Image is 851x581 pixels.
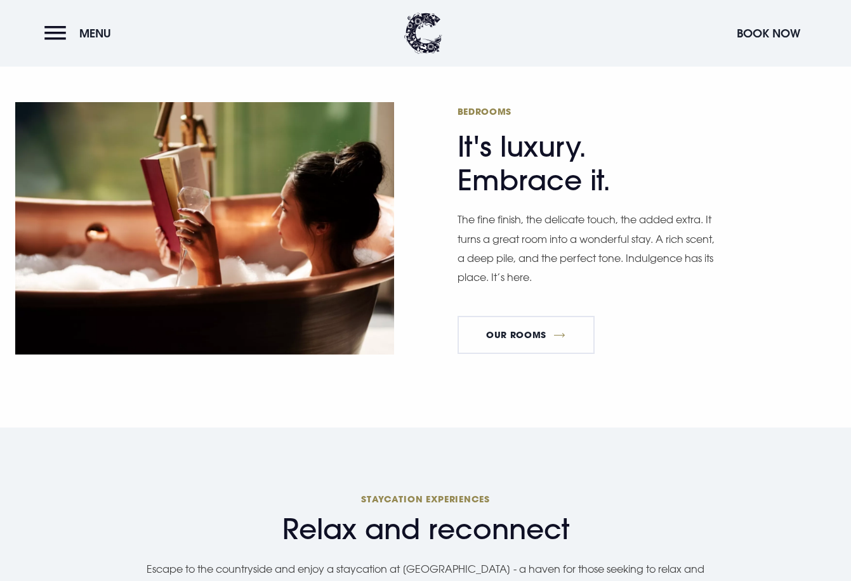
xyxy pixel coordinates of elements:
h2: It's luxury. Embrace it. [458,105,705,197]
button: Book Now [730,20,807,47]
span: Bedrooms [458,105,705,117]
img: Clandeboye Lodge Hotel in Northern Ireland [15,102,394,355]
p: The fine finish, the delicate touch, the added extra. It turns a great room into a wonderful stay... [458,210,718,287]
img: Clandeboye Lodge [404,13,442,54]
a: Our Rooms [458,316,595,354]
button: Menu [44,20,117,47]
span: Menu [79,26,111,41]
span: Relax and reconnect [23,512,828,546]
span: Staycation experiences [23,493,828,505]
